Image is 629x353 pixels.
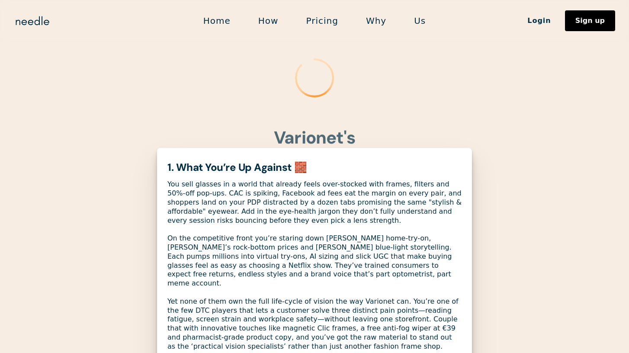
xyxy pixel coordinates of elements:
a: Login [513,13,565,28]
a: Pricing [292,12,352,30]
div: You sell glasses in a world that already feels over-stocked with frames, filters and 50%-off pop-... [167,180,462,351]
a: Home [189,12,244,30]
div: 1. What You’re Up Against 🧱 [167,162,462,173]
a: Why [352,12,400,30]
a: Us [400,12,440,30]
strong: Varionet's [274,126,355,149]
a: Sign up [565,10,615,31]
div: Sign up [575,17,605,24]
a: How [244,12,292,30]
